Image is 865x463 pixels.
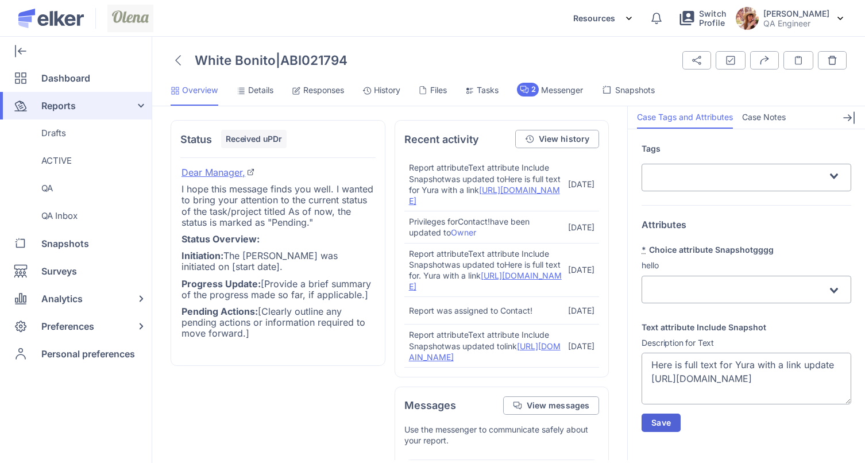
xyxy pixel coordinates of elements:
[615,84,655,96] span: Snapshots
[276,52,280,68] span: |
[736,7,759,30] img: avatar
[41,312,94,340] span: Preferences
[642,244,646,253] abbr: Required
[41,147,72,175] span: ACTIVE
[280,52,347,68] span: ABI021794
[642,260,851,271] p: hello
[573,7,634,30] div: Resources
[409,330,549,350] span: Text attribute Include Snapshot
[642,164,851,191] div: Search for option
[182,250,223,261] strong: Initiation:
[568,305,594,316] p: [DATE]
[451,227,476,237] span: Owner
[409,329,564,362] p: Report attribute was updated to
[763,9,829,18] h5: Olena Berdnyk
[531,85,536,94] span: 2
[430,84,447,96] span: Files
[409,249,549,269] span: Text attribute Include Snapshot
[409,271,562,291] a: [URL][DOMAIN_NAME]
[503,396,600,415] button: View messages
[642,414,681,432] button: Save
[642,322,851,333] label: Text attribute Include Snapshot
[404,424,600,446] div: Use the messenger to communicate safely about your report.
[642,143,851,154] label: Tags
[41,64,90,92] span: Dashboard
[568,179,594,190] p: [DATE]
[409,217,530,237] span: have been updated to
[182,278,261,290] strong: Progress Update:
[409,248,564,292] p: Report attribute was updated to
[41,230,89,257] span: Snapshots
[793,55,804,65] img: notes
[760,56,769,65] img: export
[180,132,212,147] h4: Status
[624,14,634,23] img: svg%3e
[409,163,549,183] span: Text attribute Include Snapshot
[828,56,837,65] img: svg%3e
[182,306,374,339] p: [Clearly outline any pending actions or information required to move forward.]
[303,84,344,96] span: Responses
[642,276,851,303] div: Search for option
[637,111,733,123] span: Case Tags and Attributes
[742,111,786,123] span: Case Notes
[409,185,560,206] a: [URL][DOMAIN_NAME]
[409,162,564,206] p: Report attribute was updated to
[652,169,827,183] input: Search for option
[409,174,561,206] span: Here is full text for Yura with a link
[226,133,282,145] span: Received uPDr
[248,84,273,96] span: Details
[568,341,594,352] p: [DATE]
[699,9,727,28] span: Switch Profile
[642,337,851,349] p: Description for Text
[182,306,258,317] strong: Pending Actions:
[458,217,490,226] span: Contact!
[41,119,66,147] span: Drafts
[541,84,583,96] span: Messenger
[409,341,561,362] span: link
[41,202,78,230] span: QA Inbox
[568,264,594,275] p: [DATE]
[18,9,84,28] img: Elker
[41,257,77,285] span: Surveys
[527,402,590,410] span: View messages
[409,216,564,238] p: Privileges for
[404,132,479,147] h4: Recent activity
[539,135,590,143] span: View history
[568,222,594,233] p: [DATE]
[409,260,562,291] span: Here is full text for. Yura with a link
[182,279,374,300] p: [Provide a brief summary of the progress made so far, if applicable.]
[409,305,532,316] p: Report was assigned to Contact!
[692,56,701,65] img: svg%3e
[182,233,260,245] strong: Status Overview:
[182,167,254,178] a: Dear Manager,
[409,341,561,362] a: [URL][DOMAIN_NAME]
[837,17,843,20] img: svg%3e
[374,84,400,96] span: History
[642,219,851,230] div: Attributes
[404,398,456,413] h4: Messages
[763,18,829,28] p: QA Engineer
[41,92,76,119] span: Reports
[41,175,53,202] span: QA
[107,5,153,32] img: Screenshot_2024-07-24_at_11%282%29.53.03.png
[195,52,276,68] span: White Bonito
[651,419,671,427] span: Save
[41,340,135,368] span: Personal preferences
[525,134,534,144] img: svg%3e
[515,130,600,148] button: View history
[642,244,851,255] label: Choice attribute Snapshotgggg
[652,283,827,297] input: Search for option
[182,250,374,272] p: The [PERSON_NAME] was initiated on [start date].
[477,84,499,96] span: Tasks
[182,184,374,228] p: I hope this message finds you well. I wanted to bring your attention to the current status of the...
[41,285,83,312] span: Analytics
[182,84,218,96] span: Overview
